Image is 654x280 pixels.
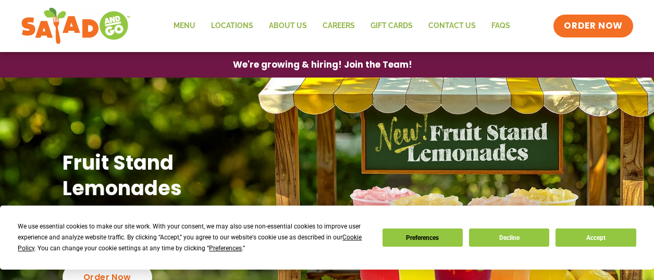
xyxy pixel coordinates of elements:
button: Accept [556,228,636,247]
span: Preferences [209,245,242,252]
a: We're growing & hiring! Join the Team! [217,53,428,77]
a: Locations [203,14,261,38]
nav: Menu [166,14,518,38]
a: Contact Us [421,14,484,38]
button: Decline [469,228,549,247]
div: We use essential cookies to make our site work. With your consent, we may also use non-essential ... [18,221,369,254]
a: ORDER NOW [553,15,633,37]
h2: Fruit Stand Lemonades [63,150,258,201]
a: GIFT CARDS [363,14,421,38]
a: FAQs [484,14,518,38]
img: new-SAG-logo-768×292 [21,5,131,47]
a: About Us [261,14,315,38]
a: Menu [166,14,203,38]
span: ORDER NOW [564,20,622,32]
button: Preferences [382,228,463,247]
span: We're growing & hiring! Join the Team! [233,60,412,69]
a: Careers [315,14,363,38]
